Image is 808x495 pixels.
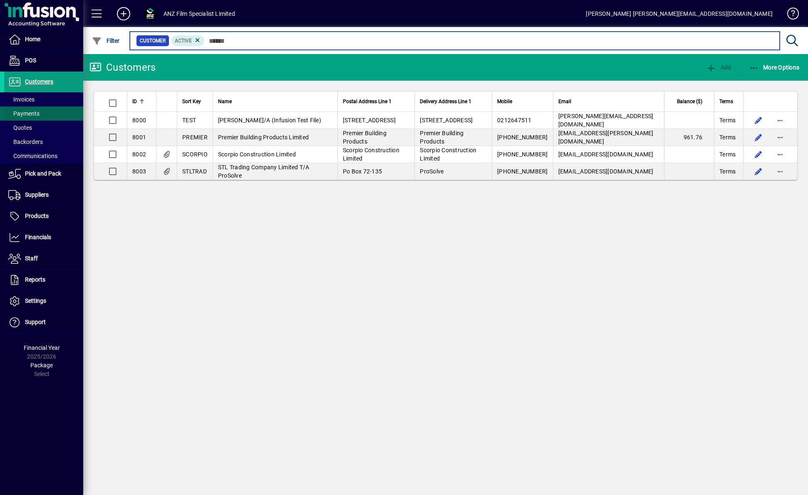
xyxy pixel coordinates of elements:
div: Customers [89,61,156,74]
a: Payments [4,106,83,121]
span: Postal Address Line 1 [343,97,392,106]
span: Customers [25,78,53,85]
span: Customer [140,37,166,45]
span: Financials [25,234,51,240]
a: Invoices [4,92,83,106]
a: Staff [4,248,83,269]
span: Settings [25,297,46,304]
a: Financials [4,227,83,248]
a: POS [4,50,83,71]
a: Settings [4,291,83,312]
a: Suppliers [4,185,83,205]
span: Filter [92,37,120,44]
span: Backorders [8,139,43,145]
span: Premier Building Products Limited [218,134,309,141]
span: Mobile [497,97,512,106]
span: [STREET_ADDRESS] [343,117,396,124]
span: Balance ($) [677,97,702,106]
a: Support [4,312,83,333]
a: Home [4,29,83,50]
a: Products [4,206,83,227]
span: Scorpio Construction Limited [343,147,399,162]
td: 961.76 [664,129,714,146]
span: Terms [719,116,736,124]
button: More options [773,131,787,144]
a: Backorders [4,135,83,149]
button: More options [773,114,787,127]
div: [PERSON_NAME] [PERSON_NAME][EMAIL_ADDRESS][DOMAIN_NAME] [586,7,773,20]
a: Reports [4,270,83,290]
button: More options [773,165,787,178]
div: ANZ Film Specialist Limited [164,7,235,20]
button: Filter [90,33,122,48]
div: Mobile [497,97,548,106]
span: ProSolve [420,168,444,175]
span: Products [25,213,49,219]
span: [PHONE_NUMBER] [497,151,548,158]
button: More Options [747,60,802,75]
span: Scorpio Construction Limited [420,147,476,162]
button: Edit [752,131,765,144]
span: Add [706,64,731,71]
a: Knowledge Base [781,2,798,29]
span: Terms [719,167,736,176]
span: STL Trading Company Limited T/A ProSolve [218,164,310,179]
span: Terms [719,133,736,141]
span: Premier Building Products [420,130,463,145]
span: Communications [8,153,57,159]
span: Name [218,97,232,106]
span: Email [558,97,571,106]
span: PREMIER [182,134,208,141]
span: Terms [719,150,736,158]
span: STLTRAD [182,168,207,175]
span: 8003 [132,168,146,175]
button: Edit [752,148,765,161]
span: [PERSON_NAME][EMAIL_ADDRESS][DOMAIN_NAME] [558,113,654,128]
span: [EMAIL_ADDRESS][DOMAIN_NAME] [558,168,654,175]
span: Scorpio Construction Limited [218,151,296,158]
div: ID [132,97,151,106]
button: Profile [137,6,164,21]
span: Package [30,362,53,369]
span: Support [25,319,46,325]
button: More options [773,148,787,161]
span: 8001 [132,134,146,141]
span: More Options [749,64,800,71]
span: SCORPIO [182,151,208,158]
span: Payments [8,110,40,117]
span: [EMAIL_ADDRESS][DOMAIN_NAME] [558,151,654,158]
span: Suppliers [25,191,49,198]
span: TEST [182,117,196,124]
span: Staff [25,255,38,262]
span: Reports [25,276,45,283]
span: Financial Year [24,344,60,351]
span: 0212647511 [497,117,532,124]
span: [PHONE_NUMBER] [497,134,548,141]
span: POS [25,57,36,64]
span: Active [175,38,192,44]
button: Edit [752,165,765,178]
div: Email [558,97,659,106]
span: Po Box 72-135 [343,168,382,175]
a: Pick and Pack [4,163,83,184]
div: Name [218,97,332,106]
button: Add [704,60,733,75]
span: Delivery Address Line 1 [420,97,471,106]
span: Premier Building Products [343,130,387,145]
span: ID [132,97,137,106]
span: Invoices [8,96,35,103]
a: Communications [4,149,83,163]
span: Sort Key [182,97,201,106]
button: Edit [752,114,765,127]
span: [PHONE_NUMBER] [497,168,548,175]
span: Terms [719,97,733,106]
span: Home [25,36,40,42]
button: Add [110,6,137,21]
span: [STREET_ADDRESS] [420,117,473,124]
span: Quotes [8,124,32,131]
span: Pick and Pack [25,170,61,177]
a: Quotes [4,121,83,135]
span: [EMAIL_ADDRESS][PERSON_NAME][DOMAIN_NAME] [558,130,654,145]
span: [PERSON_NAME]/A (Infusion Test File) [218,117,321,124]
mat-chip: Activation Status: Active [171,35,205,46]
